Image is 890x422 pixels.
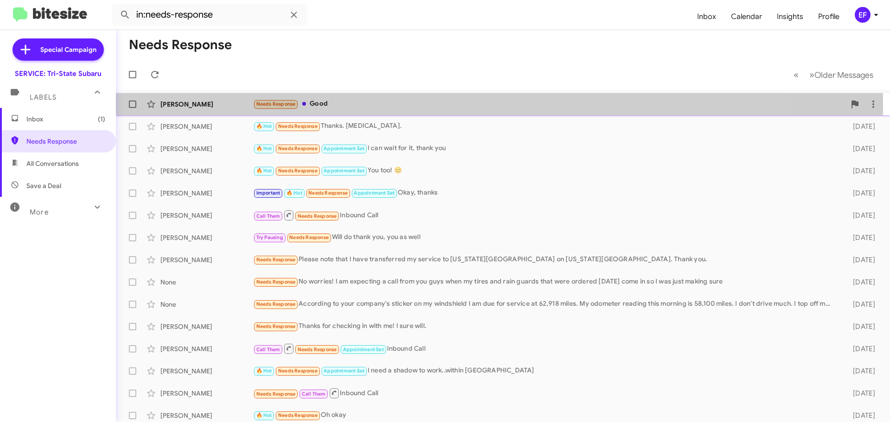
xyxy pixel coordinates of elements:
span: Needs Response [256,279,296,285]
span: Needs Response [278,168,318,174]
span: Older Messages [814,70,873,80]
span: (1) [98,114,105,124]
div: None [160,300,253,309]
span: Needs Response [278,123,318,129]
span: 🔥 Hot [286,190,302,196]
button: Next [804,65,879,84]
span: More [30,208,49,216]
button: Previous [788,65,804,84]
div: According to your company's sticker on my windshield I am due for service at 62,918 miles. My odo... [253,299,838,309]
a: Special Campaign [13,38,104,61]
div: [PERSON_NAME] [160,233,253,242]
div: Okay, thanks [253,188,838,198]
div: [PERSON_NAME] [160,322,253,331]
span: Appointment Set [324,145,364,151]
span: 🔥 Hot [256,123,272,129]
div: No worries! I am expecting a call from you guys when my tires and rain guards that were ordered [... [253,277,838,287]
span: » [809,69,814,81]
span: Needs Response [256,391,296,397]
div: [DATE] [838,366,883,376]
div: [DATE] [838,300,883,309]
div: [PERSON_NAME] [160,255,253,265]
div: Thanks. [MEDICAL_DATA]. [253,121,838,132]
div: I need a shadow to work..within [GEOGRAPHIC_DATA] [253,365,838,376]
span: Needs Response [256,257,296,263]
div: SERVICE: Tri-State Subaru [15,69,102,78]
a: Calendar [724,3,769,30]
div: Inbound Call [253,387,838,399]
span: Profile [811,3,847,30]
span: Special Campaign [40,45,96,54]
div: [PERSON_NAME] [160,166,253,176]
div: [DATE] [838,144,883,153]
div: Oh okay [253,410,838,421]
span: Appointment Set [324,368,364,374]
div: [PERSON_NAME] [160,189,253,198]
span: Appointment Set [354,190,394,196]
div: Inbound Call [253,343,838,354]
div: [PERSON_NAME] [160,411,253,420]
span: Call Them [256,346,280,353]
span: Needs Response [256,323,296,329]
span: 🔥 Hot [256,412,272,418]
span: Needs Response [26,137,105,146]
div: Will do thank you, you as well [253,232,838,243]
span: Appointment Set [324,168,364,174]
span: « [794,69,799,81]
span: Needs Response [256,101,296,107]
div: [DATE] [838,189,883,198]
div: You too! 😊 [253,165,838,176]
div: [PERSON_NAME] [160,211,253,220]
div: Thanks for checking in with me! I sure will. [253,321,838,332]
div: [PERSON_NAME] [160,144,253,153]
div: [DATE] [838,344,883,353]
div: [PERSON_NAME] [160,344,253,353]
span: Needs Response [278,412,318,418]
span: 🔥 Hot [256,368,272,374]
span: Needs Response [278,368,318,374]
div: [DATE] [838,389,883,398]
div: [DATE] [838,255,883,265]
nav: Page navigation example [788,65,879,84]
span: Needs Response [289,234,329,240]
span: Labels [30,93,57,101]
div: [DATE] [838,322,883,331]
div: Please note that I have transferred my service to [US_STATE][GEOGRAPHIC_DATA] on [US_STATE][GEOGR... [253,254,838,265]
div: [PERSON_NAME] [160,122,253,131]
span: Call Them [302,391,326,397]
span: Call Them [256,213,280,219]
button: EF [847,7,880,23]
h1: Needs Response [129,38,232,52]
span: All Conversations [26,159,79,168]
div: [DATE] [838,166,883,176]
span: Inbox [26,114,105,124]
span: 🔥 Hot [256,145,272,151]
a: Insights [769,3,811,30]
div: Good [253,99,845,109]
div: [DATE] [838,411,883,420]
span: Save a Deal [26,181,61,190]
span: Needs Response [298,346,337,353]
div: [DATE] [838,233,883,242]
span: 🔥 Hot [256,168,272,174]
div: I can wait for it, thank you [253,143,838,154]
a: Inbox [690,3,724,30]
div: None [160,277,253,287]
div: Inbound Call [253,209,838,221]
span: Important [256,190,280,196]
input: Search [112,4,307,26]
span: Try Pausing [256,234,283,240]
span: Needs Response [298,213,337,219]
div: [PERSON_NAME] [160,366,253,376]
div: [DATE] [838,277,883,287]
div: [DATE] [838,122,883,131]
span: Needs Response [308,190,348,196]
div: [PERSON_NAME] [160,389,253,398]
span: Needs Response [256,301,296,307]
div: EF [855,7,871,23]
div: [PERSON_NAME] [160,100,253,109]
span: Appointment Set [343,346,384,353]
